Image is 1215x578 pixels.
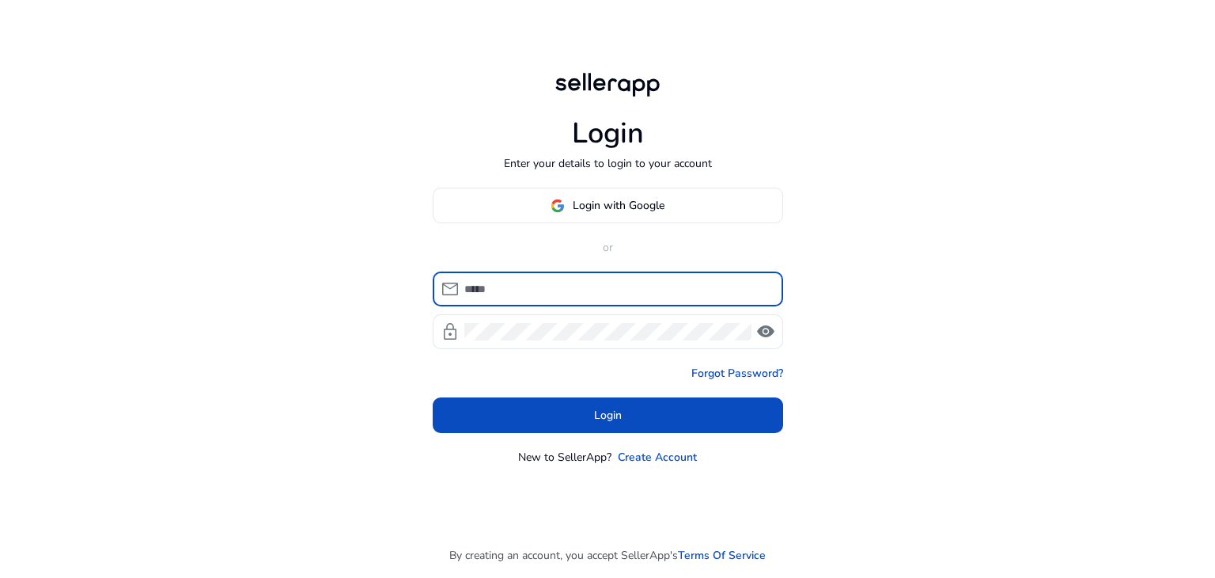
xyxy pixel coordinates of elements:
[433,397,783,433] button: Login
[618,449,697,466] a: Create Account
[433,239,783,256] p: or
[756,322,775,341] span: visibility
[572,116,644,150] h1: Login
[433,188,783,223] button: Login with Google
[504,155,712,172] p: Enter your details to login to your account
[518,449,611,466] p: New to SellerApp?
[594,407,622,424] span: Login
[678,547,766,564] a: Terms Of Service
[573,197,664,214] span: Login with Google
[441,322,460,341] span: lock
[691,365,783,382] a: Forgot Password?
[551,199,565,213] img: google-logo.svg
[441,279,460,299] span: mail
